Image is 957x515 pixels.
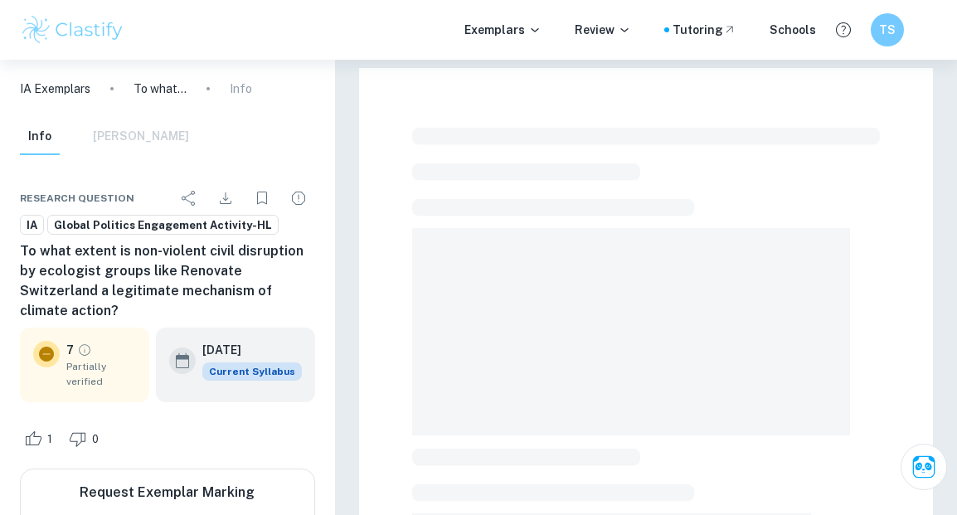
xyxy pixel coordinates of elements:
div: Dislike [65,425,108,452]
span: 0 [83,431,108,448]
button: Ask Clai [901,444,947,490]
p: To what extent is non-violent civil disruption by ecologist groups like Renovate Switzerland a le... [134,80,187,98]
span: IA [21,217,43,234]
h6: [DATE] [202,341,289,359]
span: Current Syllabus [202,362,302,381]
h6: Request Exemplar Marking [80,483,255,503]
button: Help and Feedback [829,16,857,44]
span: Partially verified [66,359,136,389]
a: IA [20,215,44,236]
h6: TS [878,21,897,39]
a: IA Exemplars [20,80,90,98]
span: Global Politics Engagement Activity-HL [48,217,278,234]
button: Info [20,119,60,155]
div: This exemplar is based on the current syllabus. Feel free to refer to it for inspiration/ideas wh... [202,362,302,381]
a: Tutoring [673,21,736,39]
p: Review [575,21,631,39]
img: Clastify logo [20,13,125,46]
p: Exemplars [464,21,542,39]
a: Global Politics Engagement Activity-HL [47,215,279,236]
div: Bookmark [245,182,279,215]
span: 1 [38,431,61,448]
div: Like [20,425,61,452]
a: Grade partially verified [77,343,92,357]
p: 7 [66,341,74,359]
span: Research question [20,191,134,206]
a: Schools [770,21,816,39]
div: Report issue [282,182,315,215]
div: Share [172,182,206,215]
h6: To what extent is non-violent civil disruption by ecologist groups like Renovate Switzerland a le... [20,241,315,321]
div: Download [209,182,242,215]
button: TS [871,13,904,46]
p: Info [230,80,252,98]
